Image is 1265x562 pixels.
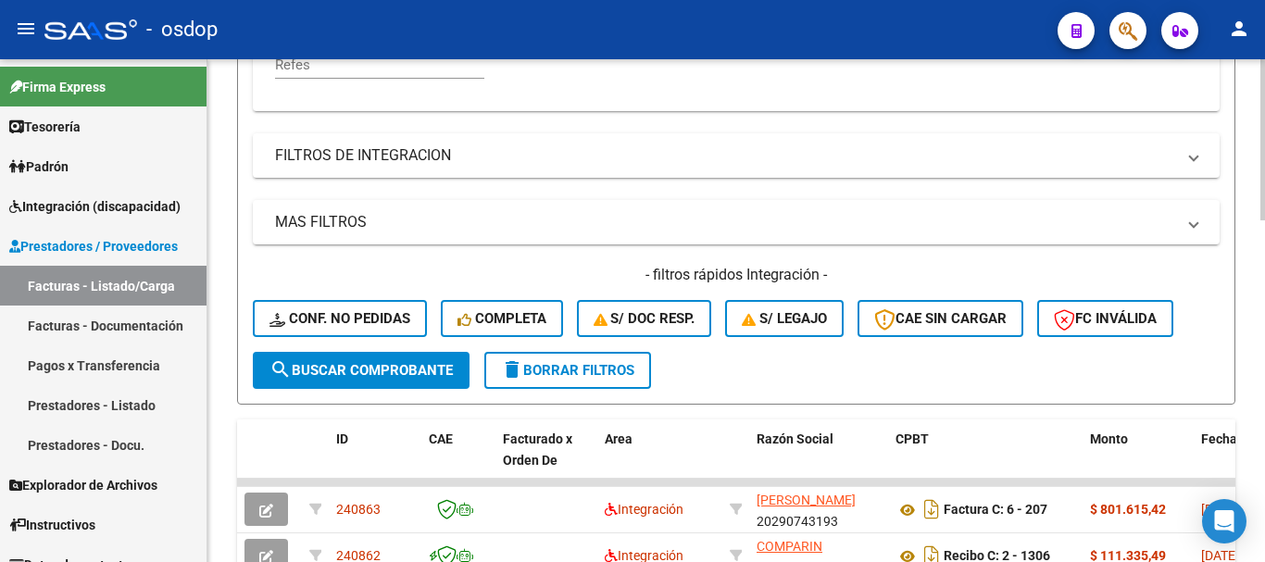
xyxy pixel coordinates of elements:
button: Buscar Comprobante [253,352,470,389]
span: Facturado x Orden De [503,431,572,468]
span: Razón Social [757,431,833,446]
button: S/ legajo [725,300,844,337]
mat-icon: person [1228,18,1250,40]
span: Integración [605,502,683,517]
i: Descargar documento [920,494,944,524]
span: - osdop [146,9,218,50]
span: Area [605,431,632,446]
datatable-header-cell: Razón Social [749,419,888,501]
datatable-header-cell: Facturado x Orden De [495,419,597,501]
button: S/ Doc Resp. [577,300,712,337]
mat-panel-title: MAS FILTROS [275,212,1175,232]
span: FC Inválida [1054,310,1157,327]
mat-icon: search [269,358,292,381]
span: Borrar Filtros [501,362,634,379]
span: [DATE] [1201,502,1239,517]
span: Explorador de Archivos [9,475,157,495]
mat-expansion-panel-header: MAS FILTROS [253,200,1220,244]
span: Integración (discapacidad) [9,196,181,217]
button: Completa [441,300,563,337]
datatable-header-cell: CAE [421,419,495,501]
span: Buscar Comprobante [269,362,453,379]
div: Open Intercom Messenger [1202,499,1246,543]
span: CPBT [896,431,929,446]
span: [PERSON_NAME] [757,493,856,507]
mat-expansion-panel-header: FILTROS DE INTEGRACION [253,133,1220,178]
span: Firma Express [9,77,106,97]
button: Borrar Filtros [484,352,651,389]
div: 20290743193 [757,490,881,529]
mat-icon: delete [501,358,523,381]
span: Instructivos [9,515,95,535]
span: Conf. no pedidas [269,310,410,327]
span: ID [336,431,348,446]
datatable-header-cell: Monto [1083,419,1194,501]
mat-icon: menu [15,18,37,40]
span: CAE [429,431,453,446]
button: CAE SIN CARGAR [858,300,1023,337]
datatable-header-cell: Area [597,419,722,501]
span: Monto [1090,431,1128,446]
span: Padrón [9,156,69,177]
datatable-header-cell: CPBT [888,419,1083,501]
button: FC Inválida [1037,300,1173,337]
strong: Factura C: 6 - 207 [944,503,1047,518]
span: CAE SIN CARGAR [874,310,1007,327]
span: 240863 [336,502,381,517]
span: Completa [457,310,546,327]
strong: $ 801.615,42 [1090,502,1166,517]
span: S/ Doc Resp. [594,310,695,327]
span: Prestadores / Proveedores [9,236,178,256]
span: S/ legajo [742,310,827,327]
mat-panel-title: FILTROS DE INTEGRACION [275,145,1175,166]
h4: - filtros rápidos Integración - [253,265,1220,285]
button: Conf. no pedidas [253,300,427,337]
datatable-header-cell: ID [329,419,421,501]
span: Tesorería [9,117,81,137]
